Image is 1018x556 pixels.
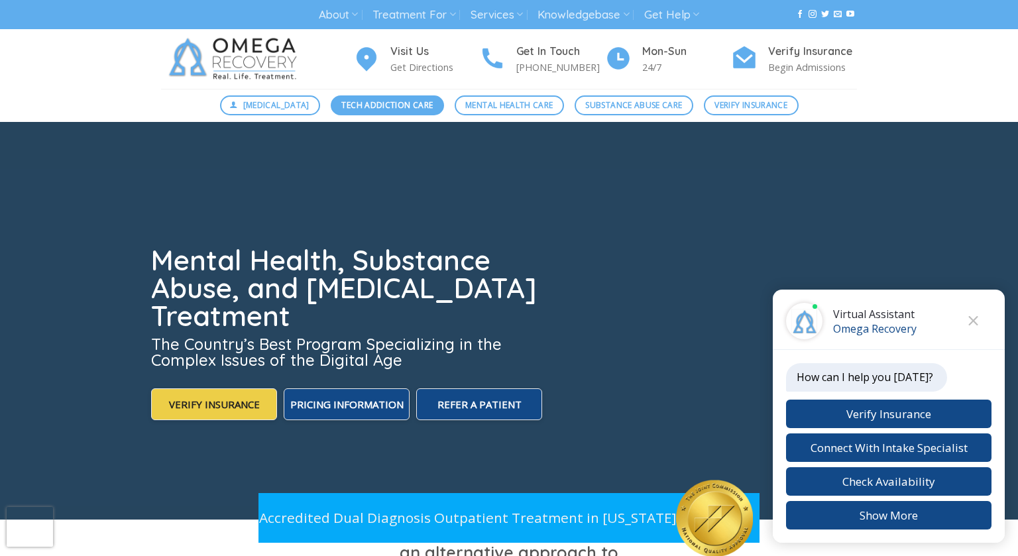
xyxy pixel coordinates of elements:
a: Mental Health Care [455,95,564,115]
a: Verify Insurance Begin Admissions [731,43,857,76]
span: Tech Addiction Care [341,99,433,111]
a: Follow on Facebook [796,10,804,19]
a: Substance Abuse Care [575,95,693,115]
a: Verify Insurance [704,95,799,115]
a: Treatment For [372,3,455,27]
h1: Mental Health, Substance Abuse, and [MEDICAL_DATA] Treatment [151,247,545,330]
a: Follow on Instagram [809,10,817,19]
a: Follow on YouTube [846,10,854,19]
a: About [319,3,358,27]
h4: Mon-Sun [642,43,731,60]
h4: Verify Insurance [768,43,857,60]
h3: The Country’s Best Program Specializing in the Complex Issues of the Digital Age [151,336,545,368]
a: Follow on Twitter [821,10,829,19]
p: [PHONE_NUMBER] [516,60,605,75]
a: Visit Us Get Directions [353,43,479,76]
iframe: reCAPTCHA [7,507,53,547]
h4: Visit Us [390,43,479,60]
h4: Get In Touch [516,43,605,60]
a: [MEDICAL_DATA] [220,95,321,115]
span: Mental Health Care [465,99,553,111]
a: Get In Touch [PHONE_NUMBER] [479,43,605,76]
span: Substance Abuse Care [585,99,682,111]
a: Get Help [644,3,699,27]
a: Tech Addiction Care [331,95,444,115]
span: [MEDICAL_DATA] [243,99,310,111]
span: Verify Insurance [714,99,787,111]
img: Omega Recovery [161,29,310,89]
p: 24/7 [642,60,731,75]
a: Send us an email [834,10,842,19]
a: Knowledgebase [537,3,629,27]
p: Accredited Dual Diagnosis Outpatient Treatment in [US_STATE] [258,507,676,529]
p: Get Directions [390,60,479,75]
a: Services [471,3,523,27]
p: Begin Admissions [768,60,857,75]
